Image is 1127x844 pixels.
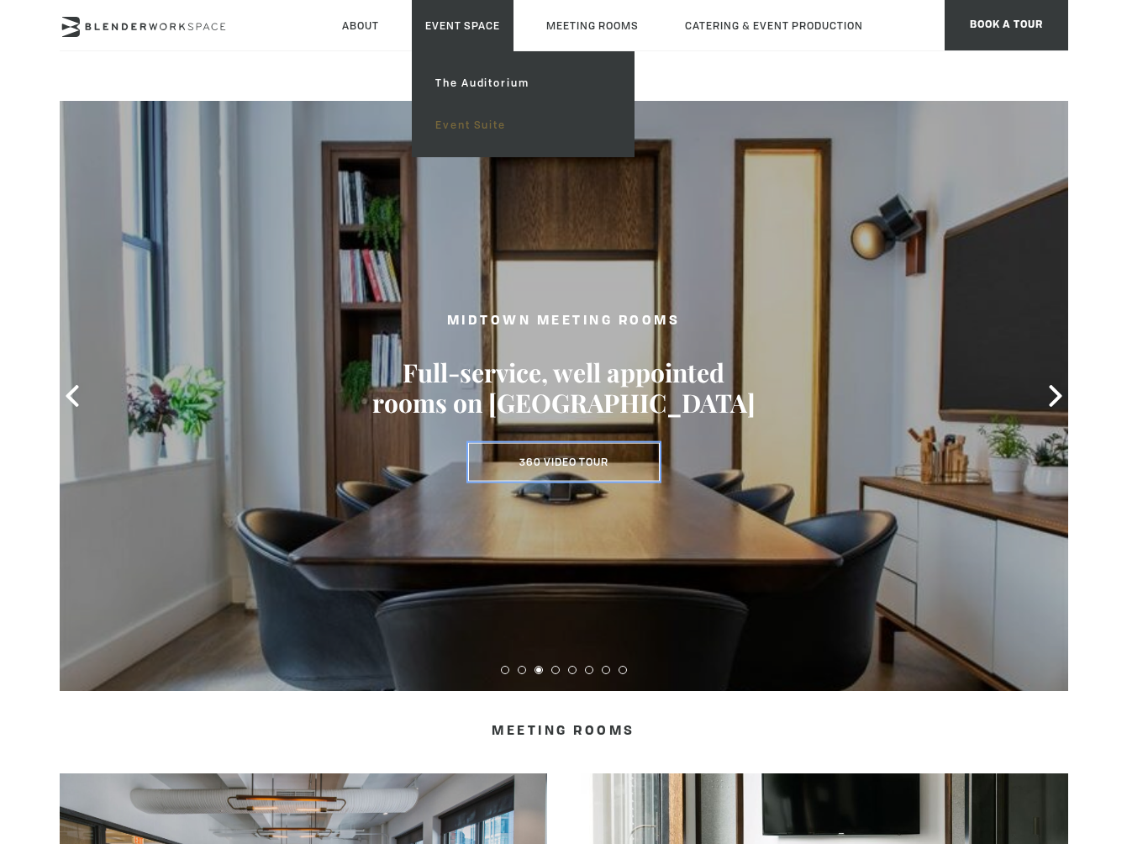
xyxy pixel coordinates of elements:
[371,311,757,332] h2: MIDTOWN MEETING ROOMS
[144,725,984,740] h4: Meeting Rooms
[422,104,623,146] a: Event Suite
[422,62,623,104] a: The Auditorium
[468,443,660,482] a: 360 Video Tour
[371,357,757,418] h3: Full-service, well appointed rooms on [GEOGRAPHIC_DATA]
